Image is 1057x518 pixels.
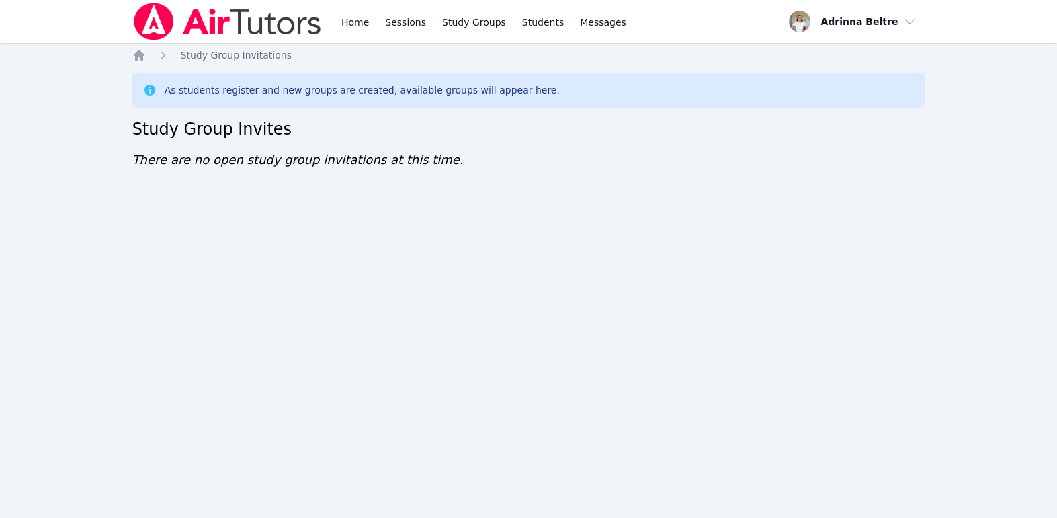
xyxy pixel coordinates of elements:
[181,48,292,62] a: Study Group Invitations
[181,50,292,61] span: Study Group Invitations
[580,15,626,29] span: Messages
[165,83,560,97] div: As students register and new groups are created, available groups will appear here.
[132,118,925,140] h2: Study Group Invites
[132,3,323,40] img: Air Tutors
[132,48,925,62] nav: Breadcrumb
[132,153,464,167] span: There are no open study group invitations at this time.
